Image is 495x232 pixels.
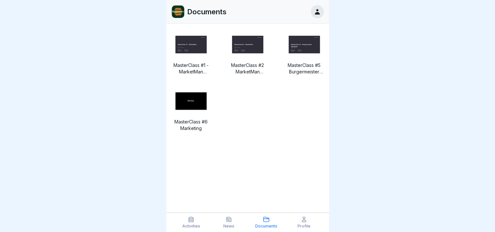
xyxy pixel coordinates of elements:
p: News [223,224,234,228]
p: Profile [297,224,310,228]
img: image thumbnail [175,36,207,53]
a: image thumbnailMasterClass #6 Marketing [172,85,211,132]
img: image thumbnail [232,36,263,53]
img: image thumbnail [289,36,320,53]
a: image thumbnailMasterClass #2 MarketMan Assorment, Variances, Food cost [228,29,267,75]
p: Activities [182,224,200,228]
p: MasterClass #1 - MarketMan Introduction.mp4 [172,62,211,75]
a: image thumbnailMasterClass #1 - MarketMan Introduction.mp4 [172,29,211,75]
p: Documents [255,224,277,228]
p: MasterClass #5 Burgermeister Standards [285,62,324,75]
a: image thumbnailMasterClass #5 Burgermeister Standards [285,29,324,75]
img: vi4xj1rh7o2tnjevi8opufjs.png [172,6,184,18]
img: image thumbnail [175,92,207,110]
p: MasterClass #6 Marketing [172,119,211,132]
p: MasterClass #2 MarketMan Assorment, Variances, Food cost [228,62,267,75]
p: Documents [187,7,227,16]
